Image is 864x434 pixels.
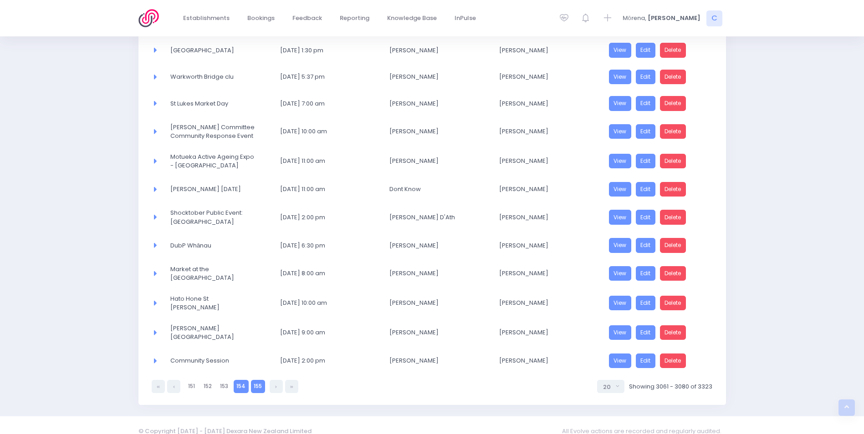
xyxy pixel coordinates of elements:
span: [PERSON_NAME] [499,72,584,81]
a: View [609,70,632,85]
td: Dont Know [383,176,493,203]
td: 5 October 2025 8:00 am [274,259,384,288]
span: Motueka Active Ageing Expo - [GEOGRAPHIC_DATA] [170,152,256,170]
a: Delete [660,296,686,311]
td: <a href="https://3sfl.stjis.org.nz/booking/cee8c425-6f18-4fa8-b345-4b39c15f7e8e" class="btn btn-p... [603,288,713,318]
a: Edit [636,124,656,139]
a: Edit [636,266,656,281]
td: Andrea Staufer [493,146,603,176]
a: Establishments [176,10,237,27]
td: Yulia Panfylova [383,146,493,176]
td: 4 October 2025 6:30 pm [274,232,384,259]
a: Delete [660,70,686,85]
a: Last [285,380,298,393]
a: Delete [660,325,686,340]
span: [DATE] 1:30 pm [280,46,365,55]
a: Knowledge Base [380,10,445,27]
span: [DATE] 2:00 pm [280,356,365,365]
a: Reporting [332,10,377,27]
a: Edit [636,96,656,111]
td: 4 October 2025 7:00 am [274,90,384,117]
a: Edit [636,43,656,58]
span: Establishments [183,14,230,23]
span: Feedback [292,14,322,23]
a: Edit [636,353,656,368]
span: Knowledge Base [387,14,437,23]
span: [PERSON_NAME] [389,241,475,250]
span: [PERSON_NAME] [499,99,584,108]
span: Reporting [340,14,369,23]
td: Maria Norman [493,64,603,91]
td: St Lukes Market Day [164,90,274,117]
td: VICKI LEWIS [493,117,603,146]
a: 152 [201,380,215,393]
span: [PERSON_NAME] [499,328,584,337]
span: DubP Whānau [170,241,256,250]
td: Buckland Hal Committee Community Response Event [164,117,274,146]
span: [PERSON_NAME] [499,241,584,250]
a: View [609,238,632,253]
td: <a href="https://3sfl.stjis.org.nz/booking/31bee673-1c9f-4244-9ae1-d8944789b7ee" class="btn btn-p... [603,176,713,203]
td: Hato Hone St John [164,288,274,318]
span: [PERSON_NAME][GEOGRAPHIC_DATA] [170,324,256,342]
td: 3 October 2025 1:30 pm [274,37,384,64]
span: Mōrena, [623,14,646,23]
span: Warkworth Bridge clu [170,72,256,81]
a: Delete [660,43,686,58]
a: Edit [636,154,656,169]
a: Delete [660,353,686,368]
span: [PERSON_NAME] [499,127,584,136]
span: [PERSON_NAME] [648,14,700,23]
span: [PERSON_NAME] [499,213,584,222]
a: View [609,353,632,368]
span: [DATE] 7:00 am [280,99,365,108]
span: [DATE] 10:00 am [280,127,365,136]
span: [DATE] 9:00 am [280,328,365,337]
span: Shocktober Public Event: [GEOGRAPHIC_DATA] [170,208,256,226]
td: Market at the Lake - Hamilton Farmers' Market [164,259,274,288]
td: Geraldine community day [164,176,274,203]
a: Edit [636,325,656,340]
span: Dont Know [389,185,475,194]
span: [DATE] 11:00 am [280,185,365,194]
td: Barry Campbell [493,176,603,203]
span: Showing 3061 - 3080 of 3323 [629,382,712,391]
span: [DATE] 6:30 pm [280,241,365,250]
span: [PERSON_NAME] [499,185,584,194]
td: <a href="https://3sfl.stjis.org.nz/booking/3b42cce5-d133-4a93-9beb-188e3cf649ce" class="btn btn-p... [603,348,713,374]
td: Ros Moffatt [383,348,493,374]
a: 155 [251,380,265,393]
td: Rod Partington [493,37,603,64]
td: 4 October 2025 11:00 am [274,176,384,203]
span: [PERSON_NAME] [499,269,584,278]
td: 4 October 2025 10:00 am [274,117,384,146]
td: Warkworth Bridge clu [164,64,274,91]
span: [PERSON_NAME] [389,46,475,55]
span: [PERSON_NAME] [499,46,584,55]
td: 4 October 2025 11:00 am [274,146,384,176]
span: [PERSON_NAME] [499,298,584,308]
td: Sarah Gordon [383,64,493,91]
span: Community Session [170,356,256,365]
a: View [609,43,632,58]
span: [DATE] 11:00 am [280,156,365,166]
span: [PERSON_NAME] [389,356,475,365]
span: [PERSON_NAME] [389,127,475,136]
td: Stephen Robinson [383,232,493,259]
span: [DATE] 10:00 am [280,298,365,308]
span: [GEOGRAPHIC_DATA] [170,46,256,55]
td: Paroa Hotel [164,37,274,64]
span: [PERSON_NAME] D'Ath [389,213,475,222]
span: Hato Hone St [PERSON_NAME] [170,294,256,312]
a: Next [270,380,283,393]
td: Ros Moffatt [493,348,603,374]
a: Delete [660,238,686,253]
td: Shocktober Public Event: Bream Bay Station [164,202,274,232]
a: Edit [636,210,656,225]
span: InPulse [455,14,476,23]
span: [PERSON_NAME] [389,328,475,337]
span: Bookings [247,14,275,23]
span: Market at the [GEOGRAPHIC_DATA] [170,265,256,283]
td: Fiona Edwards [493,259,603,288]
td: 3 October 2025 5:37 pm [274,64,384,91]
